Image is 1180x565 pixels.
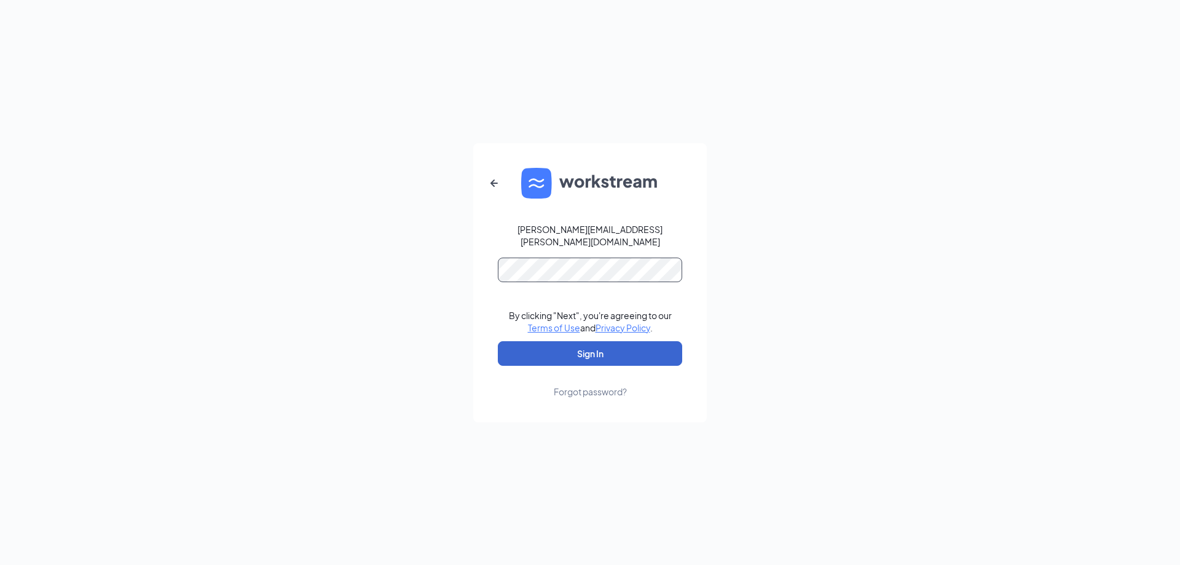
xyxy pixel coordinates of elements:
a: Privacy Policy [596,322,650,333]
button: ArrowLeftNew [479,168,509,198]
div: Forgot password? [554,385,627,398]
div: [PERSON_NAME][EMAIL_ADDRESS][PERSON_NAME][DOMAIN_NAME] [498,223,682,248]
img: WS logo and Workstream text [521,168,659,199]
div: By clicking "Next", you're agreeing to our and . [509,309,672,334]
button: Sign In [498,341,682,366]
a: Forgot password? [554,366,627,398]
svg: ArrowLeftNew [487,176,502,191]
a: Terms of Use [528,322,580,333]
